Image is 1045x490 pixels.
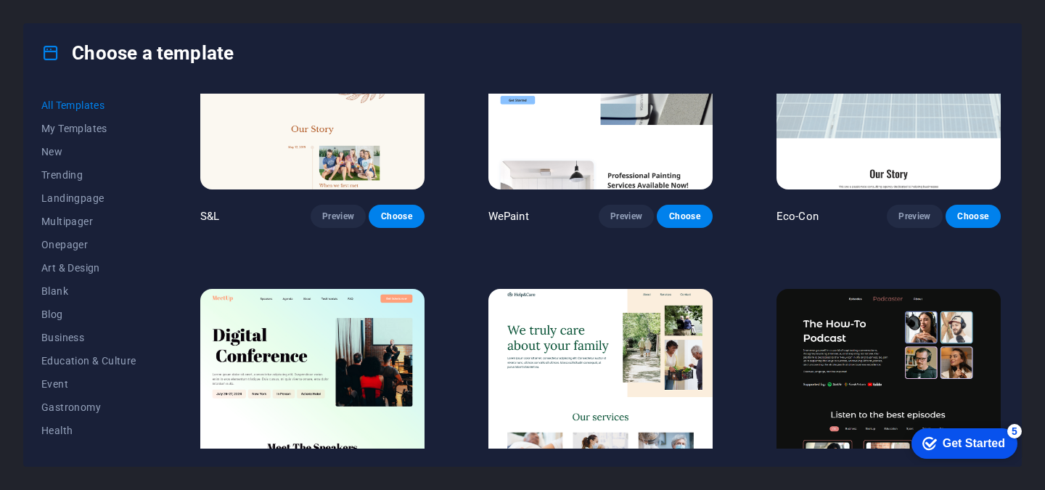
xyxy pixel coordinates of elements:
[41,448,136,460] span: IT & Media
[41,94,136,117] button: All Templates
[41,163,136,187] button: Trending
[200,209,219,224] p: S&L
[41,419,136,442] button: Health
[380,211,412,222] span: Choose
[41,123,136,134] span: My Templates
[41,285,136,297] span: Blank
[488,209,529,224] p: WePaint
[41,279,136,303] button: Blank
[41,233,136,256] button: Onepager
[369,205,424,228] button: Choose
[41,355,136,367] span: Education & Culture
[41,216,136,227] span: Multipager
[599,205,654,228] button: Preview
[107,3,122,17] div: 5
[41,187,136,210] button: Landingpage
[322,211,354,222] span: Preview
[41,396,136,419] button: Gastronomy
[41,169,136,181] span: Trending
[41,326,136,349] button: Business
[41,425,136,436] span: Health
[41,309,136,320] span: Blog
[311,205,366,228] button: Preview
[887,205,942,228] button: Preview
[41,262,136,274] span: Art & Design
[776,209,819,224] p: Eco-Con
[946,205,1001,228] button: Choose
[41,117,136,140] button: My Templates
[898,211,930,222] span: Preview
[41,332,136,343] span: Business
[41,99,136,111] span: All Templates
[41,303,136,326] button: Blog
[41,239,136,250] span: Onepager
[41,442,136,465] button: IT & Media
[41,192,136,204] span: Landingpage
[668,211,700,222] span: Choose
[657,205,712,228] button: Choose
[41,401,136,413] span: Gastronomy
[12,7,118,38] div: Get Started 5 items remaining, 0% complete
[610,211,642,222] span: Preview
[41,146,136,158] span: New
[41,349,136,372] button: Education & Culture
[41,256,136,279] button: Art & Design
[41,378,136,390] span: Event
[41,210,136,233] button: Multipager
[41,41,234,65] h4: Choose a template
[41,372,136,396] button: Event
[957,211,989,222] span: Choose
[41,140,136,163] button: New
[43,16,105,29] div: Get Started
